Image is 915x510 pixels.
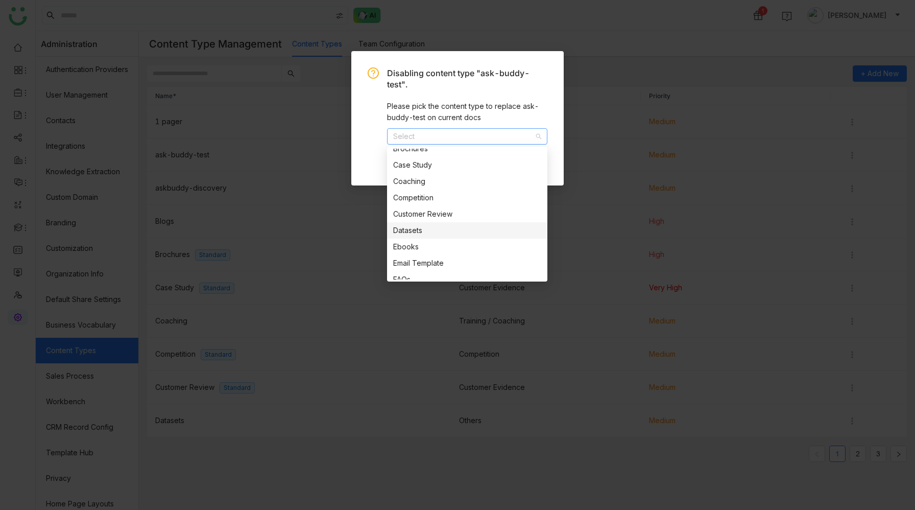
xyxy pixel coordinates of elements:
div: FAQs [393,274,541,285]
div: Brochures [393,143,541,154]
nz-option-item: Datasets [387,222,547,239]
div: Datasets [393,225,541,236]
nz-option-item: Competition [387,190,547,206]
nz-option-item: Brochures [387,141,547,157]
div: Case Study [393,159,541,171]
nz-option-item: Ebooks [387,239,547,255]
nz-option-item: Customer Review [387,206,547,222]
nz-option-item: Email Template [387,255,547,271]
div: Customer Review [393,208,541,220]
div: Competition [393,192,541,203]
nz-option-item: FAQs [387,271,547,288]
nz-option-item: Case Study [387,157,547,173]
span: Disabling content type "ask-buddy-test". [387,68,529,89]
div: Ebooks [393,241,541,252]
div: Please pick the content type to replace ask-buddy-test on current docs [387,101,547,123]
div: Email Template [393,258,541,269]
div: Coaching [393,176,541,187]
nz-option-item: Coaching [387,173,547,190]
